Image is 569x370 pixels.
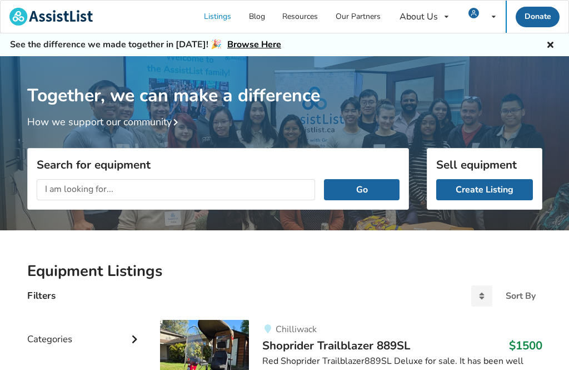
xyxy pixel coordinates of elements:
a: Donate [516,7,560,27]
a: Listings [196,1,241,33]
a: Blog [240,1,274,33]
h3: Sell equipment [436,157,533,172]
h5: See the difference we made together in [DATE]! 🎉 [10,39,281,51]
button: Go [324,179,399,200]
span: Shoprider Trailblazer 889SL [262,338,411,353]
a: How we support our community [27,115,183,129]
input: I am looking for... [37,179,316,200]
div: About Us [400,12,438,21]
div: Categories [27,311,143,351]
img: user icon [468,8,479,18]
h3: $1500 [509,338,542,353]
h4: Filters [27,289,56,302]
img: assistlist-logo [9,8,93,26]
a: Our Partners [327,1,390,33]
div: Sort By [506,292,536,300]
h3: Search for equipment [37,157,400,172]
h2: Equipment Listings [27,262,542,281]
a: Browse Here [227,38,281,51]
a: Create Listing [436,179,533,200]
span: Chilliwack [276,323,317,336]
h1: Together, we can make a difference [27,56,542,107]
a: Resources [274,1,327,33]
